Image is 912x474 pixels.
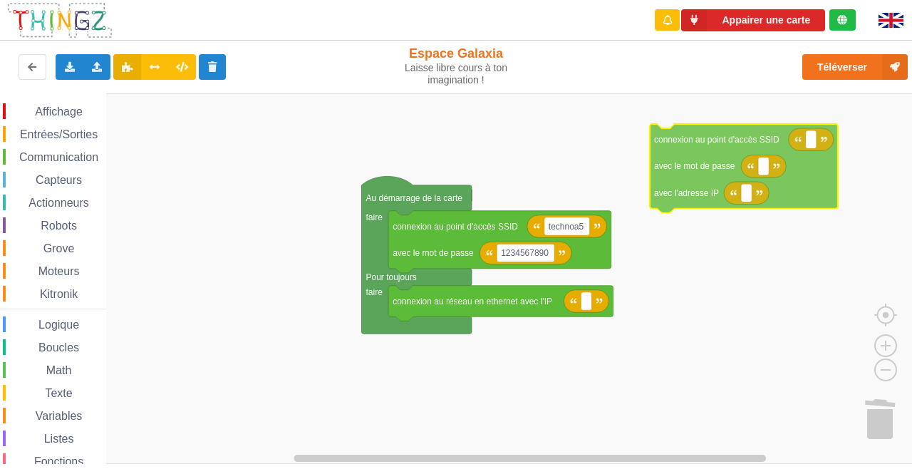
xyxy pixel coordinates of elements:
span: Communication [17,151,100,163]
text: Au démarrage de la carte [366,192,463,202]
div: Laisse libre cours à ton imagination ! [380,62,533,86]
span: Math [44,364,74,376]
text: faire [366,212,383,222]
span: Capteurs [33,174,84,186]
text: avec le mot de passe [393,248,474,258]
text: connexion au point d'accès SSID [393,221,518,231]
span: Entrées/Sorties [18,128,100,140]
span: Actionneurs [26,197,91,209]
span: Texte [43,387,74,399]
span: Robots [38,220,79,232]
div: Tu es connecté au serveur de création de Thingz [829,9,856,31]
text: technoa5 [549,221,584,231]
span: Logique [36,319,81,331]
span: Kitronik [38,288,80,300]
div: Espace Galaxia [380,46,533,86]
span: Grove [41,242,77,254]
button: Appairer une carte [681,9,825,31]
text: avec l'adresse IP [654,187,719,197]
span: Boucles [36,341,81,354]
span: Listes [42,433,76,445]
text: Pour toujours [366,272,417,282]
text: connexion au point d'accès SSID [654,134,779,144]
span: Moteurs [36,265,82,277]
text: 1234567890 [501,248,549,258]
img: gb.png [879,13,903,28]
span: Variables [33,410,85,422]
text: avec le mot de passe [654,161,735,171]
text: connexion au réseau en ethernet avec l'IP [393,296,552,306]
span: Affichage [33,105,84,118]
button: Téléverser [802,54,908,80]
img: thingz_logo.png [6,1,113,39]
span: Fonctions [32,455,85,468]
text: faire [366,287,383,297]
